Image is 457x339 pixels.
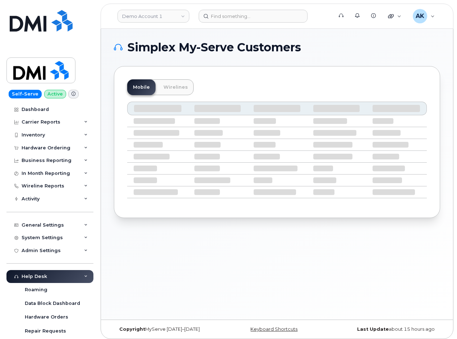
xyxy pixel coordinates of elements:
[331,326,440,332] div: about 15 hours ago
[128,42,301,53] span: Simplex My-Serve Customers
[357,326,389,332] strong: Last Update
[250,326,297,332] a: Keyboard Shortcuts
[114,326,223,332] div: MyServe [DATE]–[DATE]
[127,79,156,95] a: Mobile
[158,79,194,95] a: Wirelines
[119,326,145,332] strong: Copyright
